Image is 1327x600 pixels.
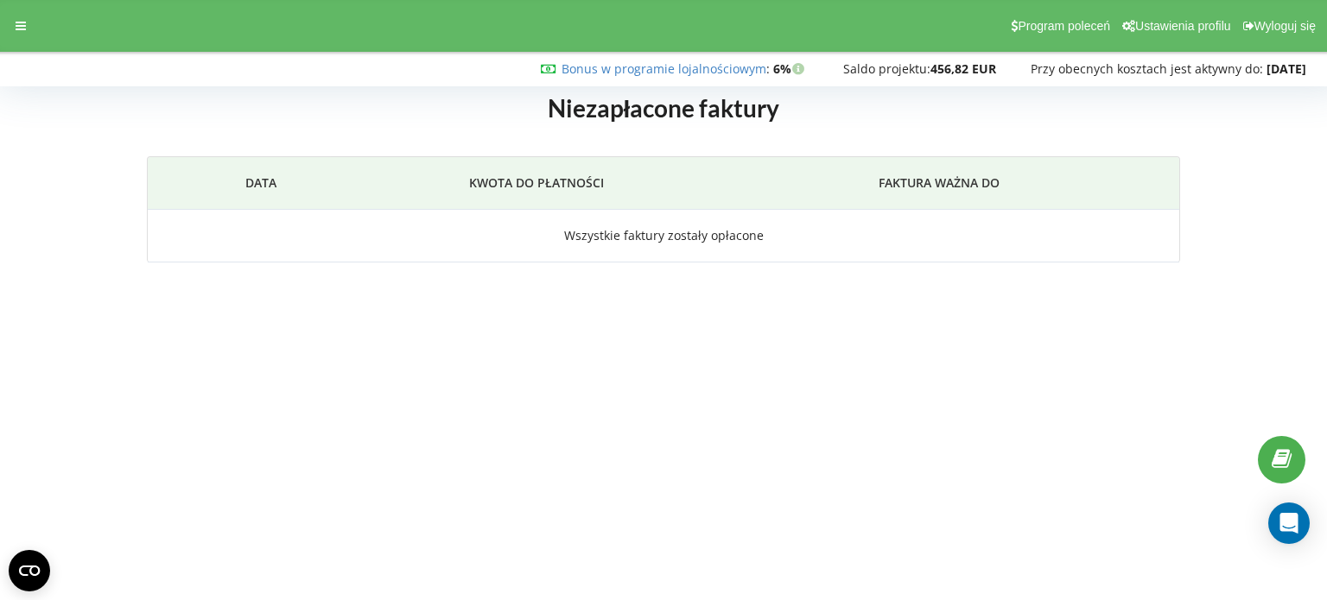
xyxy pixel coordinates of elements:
h1: Niezapłacone faktury [18,92,1309,132]
span: Ustawienia profilu [1135,19,1231,33]
button: Open CMP widget [9,550,50,591]
strong: 456,82 EUR [930,60,996,77]
div: Open Intercom Messenger [1268,502,1310,544]
span: Saldo projektu: [843,60,930,77]
span: Program poleceń [1018,19,1110,33]
span: Przy obecnych kosztach jest aktywny do: [1031,60,1263,77]
th: Data [195,157,327,210]
a: Bonus w programie lojalnościowym [562,60,766,77]
span: Wyloguj się [1254,19,1316,33]
th: KWOTA DO PŁATNOŚCI [327,157,746,210]
strong: 6% [773,60,809,77]
th: FAKTURA WAŻNA DO [746,157,1132,210]
strong: [DATE] [1267,60,1306,77]
span: : [562,60,770,77]
td: Wszystkie faktury zostały opłacone [148,210,1178,262]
